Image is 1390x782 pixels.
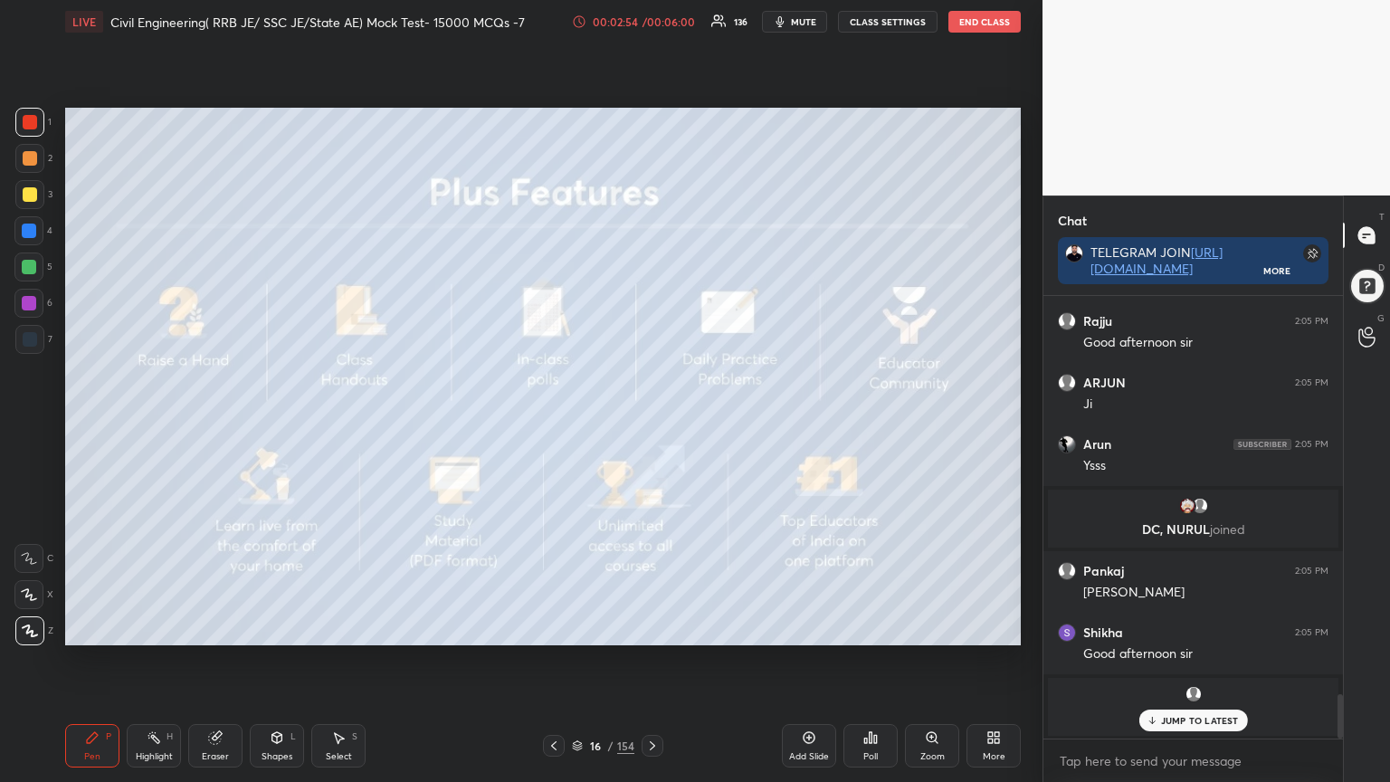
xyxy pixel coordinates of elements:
div: H [167,732,173,741]
div: Select [326,752,352,761]
div: Shapes [262,752,292,761]
div: / 00:06:00 [641,16,697,27]
div: More [1263,264,1290,277]
div: Z [15,616,53,645]
div: Zoom [920,752,945,761]
div: 136 [734,17,747,26]
div: 2 [15,144,52,173]
div: grid [1043,296,1343,739]
a: [URL][DOMAIN_NAME] [1090,243,1223,277]
div: More [983,752,1005,761]
div: Add Slide [789,752,829,761]
div: 4 [14,216,52,245]
div: Eraser [202,752,229,761]
div: Poll [863,752,878,761]
button: CLASS SETTINGS [838,11,938,33]
div: P [106,732,111,741]
img: d58f76cd00a64faea5a345cb3a881824.jpg [1065,244,1083,262]
button: mute [762,11,827,33]
div: / [608,740,614,751]
div: TELEGRAM JOIN [1090,244,1264,277]
span: mute [791,15,816,28]
div: 16 [586,740,605,751]
p: D [1378,261,1385,274]
div: 00:02:54 [590,16,641,27]
div: 5 [14,253,52,281]
p: Chat [1043,196,1101,244]
p: T [1379,210,1385,224]
div: 154 [617,738,634,754]
button: End Class [948,11,1021,33]
div: 3 [15,180,52,209]
div: L [290,732,296,741]
div: 6 [14,289,52,318]
div: X [14,580,53,609]
div: S [352,732,357,741]
p: JUMP TO LATEST [1161,715,1239,726]
div: C [14,544,53,573]
p: G [1377,311,1385,325]
div: 1 [15,108,52,137]
div: LIVE [65,11,103,33]
div: Pen [84,752,100,761]
div: Highlight [136,752,173,761]
div: 7 [15,325,52,354]
h4: Civil Engineering( RRB JE/ SSC JE/State AE) Mock Test- 15000 MCQs -7 [110,14,525,31]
